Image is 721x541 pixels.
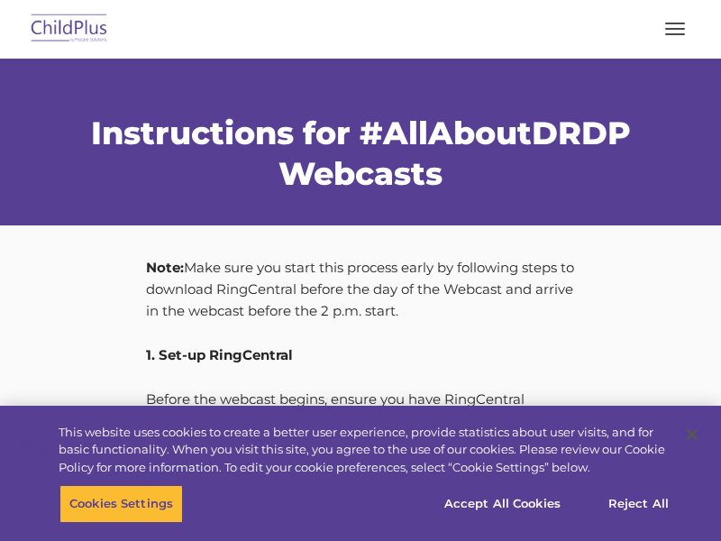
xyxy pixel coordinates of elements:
button: Close [672,415,712,454]
button: Accept All Cookies [434,485,570,523]
img: ChildPlus by Procare Solutions [27,8,112,50]
p: Make sure you start this process early by following steps to download RingCentral before the day ... [146,257,576,322]
strong: 1. Set-up RingCentral [146,346,293,363]
button: Cookies Settings [59,485,183,523]
strong: Note: [146,259,184,276]
button: Reject All [582,485,695,523]
div: This website uses cookies to create a better user experience, provide statistics about user visit... [59,424,671,477]
span: Instructions for #AllAboutDRDP Webcasts [91,114,631,193]
p: Before the webcast begins, ensure you have RingCentral Meetings downloaded on your device. Click ... [146,389,576,454]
